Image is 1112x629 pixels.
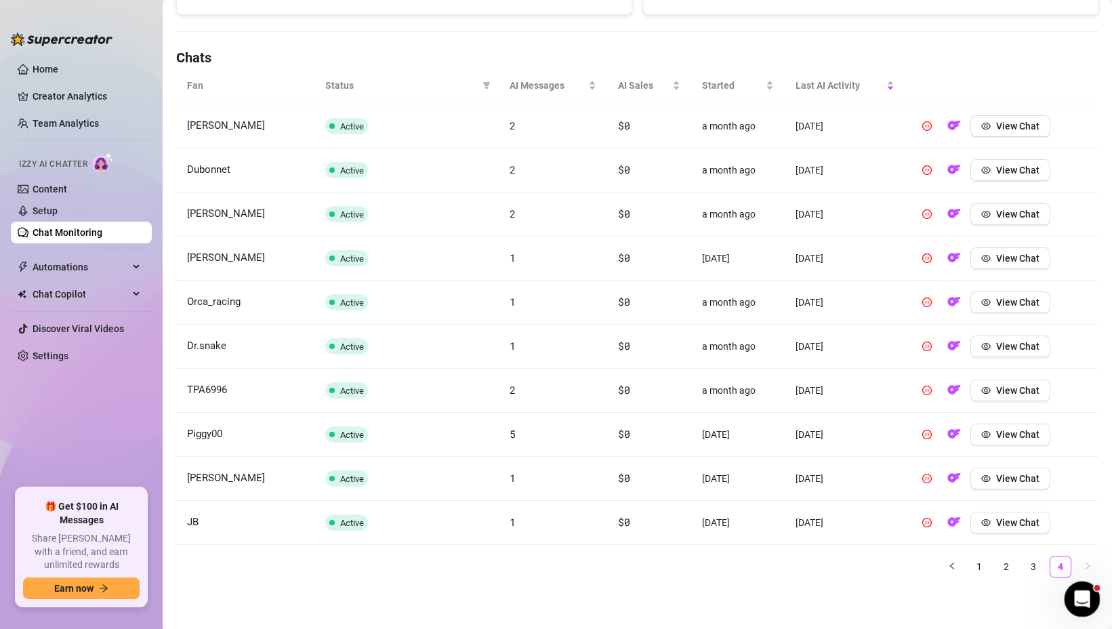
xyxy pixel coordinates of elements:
span: Active [340,253,364,264]
span: filter [480,75,493,96]
li: 3 [1023,556,1044,577]
span: Earn now [54,583,94,594]
button: OF [943,380,965,401]
span: eye [981,209,991,219]
td: [DATE] [785,104,905,148]
span: Active [340,474,364,484]
button: View Chat [970,424,1050,445]
span: View Chat [996,517,1039,528]
a: Chat Monitoring [33,227,102,238]
span: eye [981,165,991,175]
td: a month ago [691,192,785,237]
span: [PERSON_NAME] [187,119,265,131]
img: OF [947,163,961,176]
span: View Chat [996,209,1039,220]
a: OF [943,520,965,531]
a: 4 [1050,556,1071,577]
span: eye [981,121,991,131]
button: View Chat [970,336,1050,357]
a: OF [943,300,965,310]
button: OF [943,468,965,489]
a: OF [943,167,965,178]
button: OF [943,336,965,357]
th: AI Sales [607,67,691,104]
span: 2 [510,207,516,220]
a: OF [943,344,965,354]
span: TPA6996 [187,384,227,396]
span: Started [702,78,763,93]
button: View Chat [970,468,1050,489]
span: pause-circle [922,165,932,175]
a: Content [33,184,67,195]
td: [DATE] [691,237,785,281]
button: OF [943,159,965,181]
span: pause-circle [922,518,932,527]
button: Earn nowarrow-right [23,577,140,599]
a: OF [943,256,965,266]
span: $0 [618,163,630,176]
span: AI Sales [618,78,670,93]
span: Dr.snake [187,340,226,352]
span: eye [981,253,991,263]
img: OF [947,383,961,397]
a: OF [943,388,965,399]
span: Orca_racing [187,296,241,308]
span: eye [981,474,991,483]
span: [PERSON_NAME] [187,472,265,484]
span: Automations [33,256,129,278]
li: 1 [968,556,990,577]
td: [DATE] [691,413,785,457]
td: a month ago [691,369,785,413]
span: 2 [510,163,516,176]
li: 2 [995,556,1017,577]
td: a month ago [691,104,785,148]
a: OF [943,123,965,134]
img: OF [947,471,961,485]
button: OF [943,291,965,313]
button: right [1077,556,1098,577]
span: Active [340,342,364,352]
a: Team Analytics [33,118,99,129]
img: OF [947,515,961,529]
span: 1 [510,339,516,352]
span: 1 [510,515,516,529]
button: OF [943,247,965,269]
td: [DATE] [785,413,905,457]
span: Active [340,518,364,528]
span: Active [340,430,364,440]
td: a month ago [691,281,785,325]
a: OF [943,432,965,443]
a: Discover Viral Videos [33,323,124,334]
span: JB [187,516,199,528]
td: [DATE] [785,192,905,237]
td: [DATE] [785,369,905,413]
span: $0 [618,339,630,352]
h4: Chats [176,48,1098,67]
span: Dubonnet [187,163,230,176]
img: logo-BBDzfeDw.svg [11,33,112,46]
span: AI Messages [510,78,585,93]
img: OF [947,427,961,441]
iframe: Intercom live chat [1065,582,1100,617]
span: eye [981,430,991,439]
span: Chat Copilot [33,283,129,305]
span: 🎁 Get $100 in AI Messages [23,500,140,527]
span: Share [PERSON_NAME] with a friend, and earn unlimited rewards [23,532,140,572]
button: View Chat [970,203,1050,225]
span: View Chat [996,297,1039,308]
td: [DATE] [785,457,905,501]
span: Active [340,386,364,396]
button: View Chat [970,291,1050,313]
th: Last AI Activity [785,67,905,104]
a: Setup [33,205,58,216]
span: [PERSON_NAME] [187,251,265,264]
span: Active [340,165,364,176]
span: $0 [618,251,630,264]
th: AI Messages [499,67,607,104]
span: pause-circle [922,298,932,307]
a: Settings [33,350,68,361]
span: Active [340,121,364,131]
span: eye [981,298,991,307]
a: Creator Analytics [33,85,141,107]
